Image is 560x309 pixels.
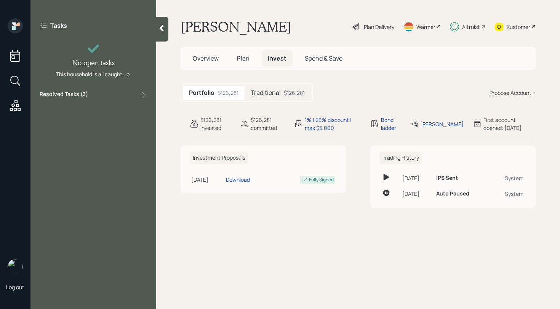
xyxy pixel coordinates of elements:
div: System [493,190,523,198]
div: Kustomer [507,23,530,31]
div: First account opened: [DATE] [483,116,536,132]
div: $126,281 [284,89,305,97]
span: Invest [268,54,286,62]
h5: Portfolio [189,89,214,96]
div: $126,281 committed [251,116,285,132]
div: [PERSON_NAME] [420,120,464,128]
label: Resolved Tasks ( 3 ) [40,90,88,99]
h6: Investment Proposals [190,152,248,164]
div: This household is all caught up. [56,70,131,78]
div: Propose Account + [490,89,536,97]
h4: No open tasks [72,59,115,67]
img: retirable_logo.png [8,259,23,274]
span: Spend & Save [305,54,342,62]
div: Log out [6,283,24,291]
label: Tasks [50,21,67,30]
div: $126,281 [218,89,238,97]
h6: Auto Paused [436,191,469,197]
div: $126,281 invested [200,116,231,132]
div: System [493,174,523,182]
div: Plan Delivery [364,23,394,31]
h6: Trading History [379,152,422,164]
div: 1% | 25% discount | max $5,000 [305,116,361,132]
h1: [PERSON_NAME] [181,18,291,35]
div: Altruist [462,23,480,31]
div: Fully Signed [309,176,334,183]
div: Bond ladder [381,116,400,132]
div: Warmer [416,23,435,31]
span: Plan [237,54,250,62]
span: Overview [193,54,219,62]
div: [DATE] [402,190,430,198]
div: [DATE] [402,174,430,182]
div: Download [226,176,250,184]
h6: IPS Sent [436,175,458,181]
h5: Traditional [251,89,281,96]
div: [DATE] [191,176,223,184]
